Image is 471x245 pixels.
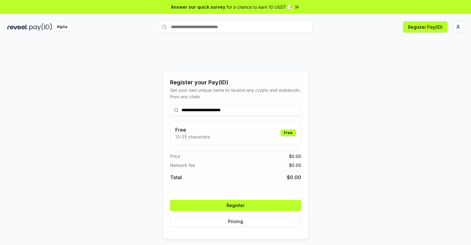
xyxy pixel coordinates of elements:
[227,4,293,10] span: for a chance to earn 10 USDT 📝
[170,87,301,100] div: Get your own unique name to receive any crypto and stablecoin, from any chain
[170,162,195,168] span: Network fee
[289,153,301,159] span: $ 0.00
[170,200,301,211] button: Register
[175,133,210,140] p: 13-25 characters
[170,216,301,227] button: Pricing
[403,21,448,32] button: Register Pay(ID)
[281,129,296,136] div: Free
[170,153,180,159] span: Price
[53,23,71,31] div: Alpha
[171,4,225,10] span: Answer our quick survey
[170,78,301,87] div: Register your Pay(ID)
[29,23,52,31] img: pay_id
[289,162,301,168] span: $ 0.00
[170,174,182,181] span: Total
[7,23,28,31] img: reveel_dark
[287,174,301,181] span: $ 0.00
[175,126,210,133] h3: Free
